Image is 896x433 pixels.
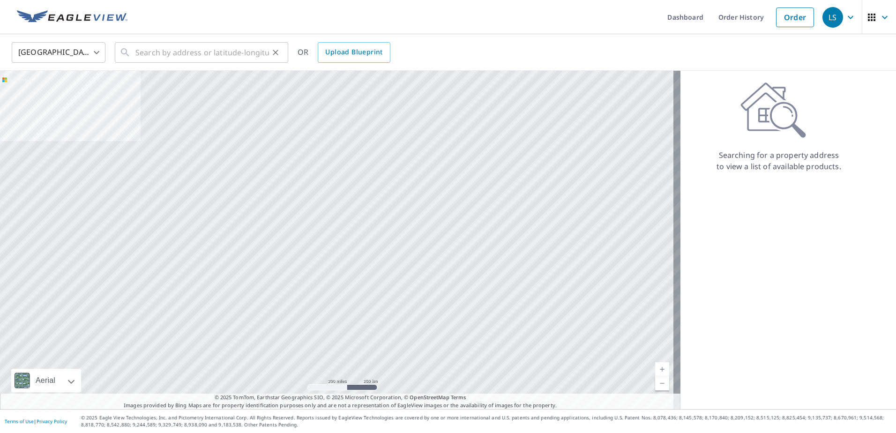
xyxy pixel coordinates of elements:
div: Aerial [33,369,58,392]
div: [GEOGRAPHIC_DATA] [12,39,105,66]
div: LS [822,7,843,28]
input: Search by address or latitude-longitude [135,39,269,66]
a: OpenStreetMap [410,394,449,401]
a: Order [776,7,814,27]
a: Current Level 5, Zoom In [655,362,669,376]
p: | [5,418,67,424]
div: OR [298,42,390,63]
p: Searching for a property address to view a list of available products. [716,149,842,172]
a: Upload Blueprint [318,42,390,63]
p: © 2025 Eagle View Technologies, Inc. and Pictometry International Corp. All Rights Reserved. Repo... [81,414,891,428]
span: © 2025 TomTom, Earthstar Geographics SIO, © 2025 Microsoft Corporation, © [215,394,466,402]
img: EV Logo [17,10,127,24]
a: Current Level 5, Zoom Out [655,376,669,390]
button: Clear [269,46,282,59]
div: Aerial [11,369,81,392]
span: Upload Blueprint [325,46,382,58]
a: Terms of Use [5,418,34,425]
a: Privacy Policy [37,418,67,425]
a: Terms [451,394,466,401]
